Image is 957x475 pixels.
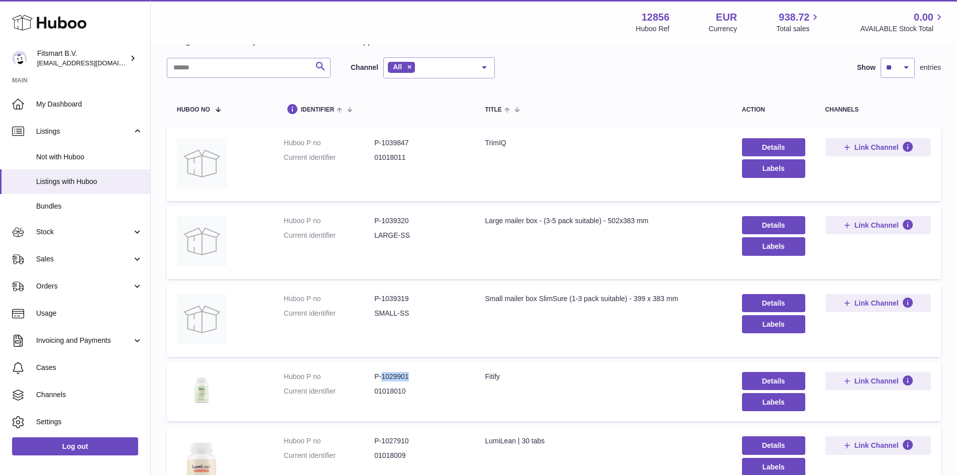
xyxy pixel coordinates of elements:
button: Link Channel [825,372,931,390]
dd: SMALL-SS [374,309,465,318]
a: Details [742,372,805,390]
a: Details [742,138,805,156]
span: Bundles [36,202,143,211]
dd: 01018010 [374,387,465,396]
dd: P-1029901 [374,372,465,382]
span: 938.72 [779,11,809,24]
div: action [742,107,805,113]
span: My Dashboard [36,100,143,109]
span: Stock [36,227,132,237]
dt: Huboo P no [284,436,374,446]
span: All [393,63,402,71]
button: Link Channel [825,216,931,234]
span: Listings [36,127,132,136]
label: Show [857,63,876,72]
dt: Huboo P no [284,138,374,148]
dd: P-1027910 [374,436,465,446]
button: Labels [742,159,805,177]
a: Details [742,294,805,312]
span: Link Channel [855,441,899,450]
dd: P-1039847 [374,138,465,148]
strong: EUR [716,11,737,24]
img: Large mailer box - (3-5 pack suitable) - 502x383 mm [177,216,227,266]
dd: P-1039319 [374,294,465,304]
span: Huboo no [177,107,210,113]
span: Link Channel [855,376,899,386]
span: Usage [36,309,143,318]
span: title [485,107,501,113]
dd: LARGE-SS [374,231,465,240]
span: identifier [301,107,335,113]
button: Labels [742,393,805,411]
span: [EMAIL_ADDRESS][DOMAIN_NAME] [37,59,148,67]
dt: Huboo P no [284,372,374,382]
dt: Huboo P no [284,216,374,226]
button: Link Channel [825,138,931,156]
span: Sales [36,254,132,264]
span: entries [920,63,941,72]
dd: 01018009 [374,451,465,460]
a: Log out [12,437,138,455]
div: Currency [709,24,737,34]
button: Link Channel [825,436,931,454]
div: Small mailer box SlimSure (1-3 pack suitable) - 399 x 383 mm [485,294,721,304]
span: Invoicing and Payments [36,336,132,345]
dd: 01018011 [374,153,465,162]
div: LumiLean | 30 tabs [485,436,721,446]
a: 938.72 Total sales [776,11,821,34]
span: Not with Huboo [36,152,143,162]
span: Cases [36,363,143,372]
strong: 12856 [642,11,670,24]
div: Fitsmart B.V. [37,49,128,68]
span: Link Channel [855,221,899,230]
button: Labels [742,237,805,255]
div: Huboo Ref [636,24,670,34]
span: Settings [36,417,143,427]
label: Channel [351,63,378,72]
dt: Current identifier [284,231,374,240]
span: AVAILABLE Stock Total [860,24,945,34]
button: Link Channel [825,294,931,312]
span: Link Channel [855,143,899,152]
div: Large mailer box - (3-5 pack suitable) - 502x383 mm [485,216,721,226]
button: Labels [742,315,805,333]
dd: P-1039320 [374,216,465,226]
span: Orders [36,281,132,291]
div: Fitify [485,372,721,382]
dt: Current identifier [284,451,374,460]
span: 0.00 [914,11,933,24]
dt: Current identifier [284,153,374,162]
div: channels [825,107,931,113]
div: TrimIQ [485,138,721,148]
a: Details [742,216,805,234]
a: 0.00 AVAILABLE Stock Total [860,11,945,34]
img: internalAdmin-12856@internal.huboo.com [12,51,27,66]
dt: Current identifier [284,387,374,396]
img: TrimIQ [177,138,227,188]
dt: Huboo P no [284,294,374,304]
dt: Current identifier [284,309,374,318]
img: Fitify [177,372,227,408]
span: Listings with Huboo [36,177,143,186]
span: Total sales [776,24,821,34]
span: Channels [36,390,143,400]
img: Small mailer box SlimSure (1-3 pack suitable) - 399 x 383 mm [177,294,227,344]
span: Link Channel [855,299,899,308]
a: Details [742,436,805,454]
